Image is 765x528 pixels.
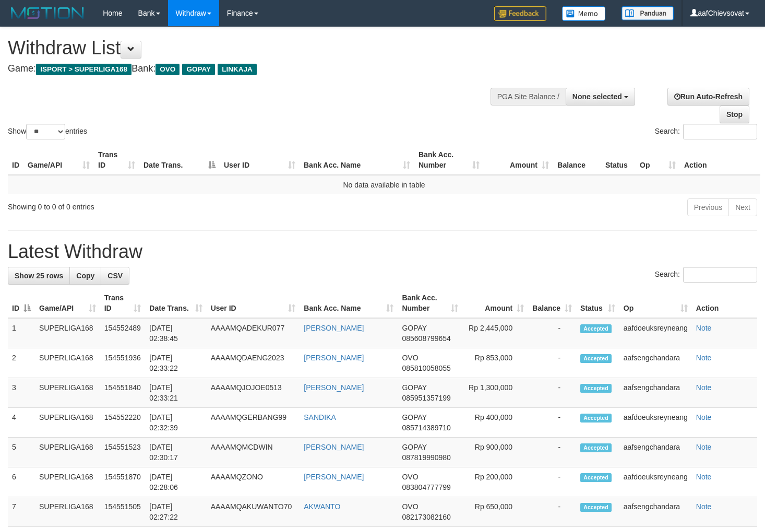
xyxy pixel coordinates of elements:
[580,473,612,482] span: Accepted
[100,497,146,527] td: 154551505
[35,348,100,378] td: SUPERLIGA168
[8,378,35,408] td: 3
[304,354,364,362] a: [PERSON_NAME]
[8,497,35,527] td: 7
[207,348,300,378] td: AAAAMQDAENG2023
[462,378,528,408] td: Rp 1,300,000
[402,354,418,362] span: OVO
[145,348,206,378] td: [DATE] 02:33:22
[687,198,729,216] a: Previous
[218,64,257,75] span: LINKAJA
[528,438,576,467] td: -
[580,354,612,363] span: Accepted
[156,64,180,75] span: OVO
[26,124,65,139] select: Showentries
[107,272,123,280] span: CSV
[8,348,35,378] td: 2
[667,88,749,105] a: Run Auto-Refresh
[619,318,692,348] td: aafdoeuksreyneang
[580,414,612,423] span: Accepted
[553,145,601,175] th: Balance
[402,453,450,462] span: Copy 087819990980 to clipboard
[655,124,757,139] label: Search:
[636,145,680,175] th: Op: activate to sort column ascending
[566,88,635,105] button: None selected
[528,318,576,348] td: -
[528,378,576,408] td: -
[100,467,146,497] td: 154551870
[528,497,576,527] td: -
[462,497,528,527] td: Rp 650,000
[619,497,692,527] td: aafsengchandara
[304,413,336,421] a: SANDIKA
[8,175,760,194] td: No data available in table
[207,288,300,318] th: User ID: activate to sort column ascending
[720,105,749,123] a: Stop
[619,348,692,378] td: aafsengchandara
[619,438,692,467] td: aafsengchandara
[35,288,100,318] th: Game/API: activate to sort column ascending
[220,145,300,175] th: User ID: activate to sort column ascending
[576,288,619,318] th: Status: activate to sort column ascending
[580,443,612,452] span: Accepted
[145,288,206,318] th: Date Trans.: activate to sort column ascending
[696,473,712,481] a: Note
[696,443,712,451] a: Note
[562,6,606,21] img: Button%20Memo.svg
[207,378,300,408] td: AAAAMQJOJOE0513
[655,267,757,283] label: Search:
[8,318,35,348] td: 1
[696,354,712,362] a: Note
[462,288,528,318] th: Amount: activate to sort column ascending
[402,324,426,332] span: GOPAY
[8,38,499,58] h1: Withdraw List
[402,413,426,421] span: GOPAY
[300,288,398,318] th: Bank Acc. Name: activate to sort column ascending
[402,394,450,402] span: Copy 085951357199 to clipboard
[69,267,101,285] a: Copy
[402,424,450,432] span: Copy 085714389710 to clipboard
[494,6,546,21] img: Feedback.jpg
[300,145,414,175] th: Bank Acc. Name: activate to sort column ascending
[414,145,484,175] th: Bank Acc. Number: activate to sort column ascending
[35,497,100,527] td: SUPERLIGA168
[8,267,70,285] a: Show 25 rows
[35,438,100,467] td: SUPERLIGA168
[145,318,206,348] td: [DATE] 02:38:45
[402,502,418,511] span: OVO
[145,438,206,467] td: [DATE] 02:30:17
[145,378,206,408] td: [DATE] 02:33:21
[601,145,636,175] th: Status
[35,318,100,348] td: SUPERLIGA168
[683,124,757,139] input: Search:
[680,145,760,175] th: Action
[94,145,139,175] th: Trans ID: activate to sort column ascending
[100,318,146,348] td: 154552489
[100,408,146,438] td: 154552220
[8,288,35,318] th: ID: activate to sort column descending
[696,413,712,421] a: Note
[462,408,528,438] td: Rp 400,000
[462,318,528,348] td: Rp 2,445,000
[35,378,100,408] td: SUPERLIGA168
[101,267,129,285] a: CSV
[580,384,612,393] span: Accepted
[528,408,576,438] td: -
[619,408,692,438] td: aafdoeuksreyneang
[402,473,418,481] span: OVO
[572,92,622,101] span: None selected
[462,438,528,467] td: Rp 900,000
[462,348,528,378] td: Rp 853,000
[619,288,692,318] th: Op: activate to sort column ascending
[402,334,450,343] span: Copy 085608799654 to clipboard
[696,502,712,511] a: Note
[145,408,206,438] td: [DATE] 02:32:39
[182,64,215,75] span: GOPAY
[580,503,612,512] span: Accepted
[398,288,462,318] th: Bank Acc. Number: activate to sort column ascending
[36,64,132,75] span: ISPORT > SUPERLIGA168
[696,383,712,392] a: Note
[35,467,100,497] td: SUPERLIGA168
[402,443,426,451] span: GOPAY
[304,324,364,332] a: [PERSON_NAME]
